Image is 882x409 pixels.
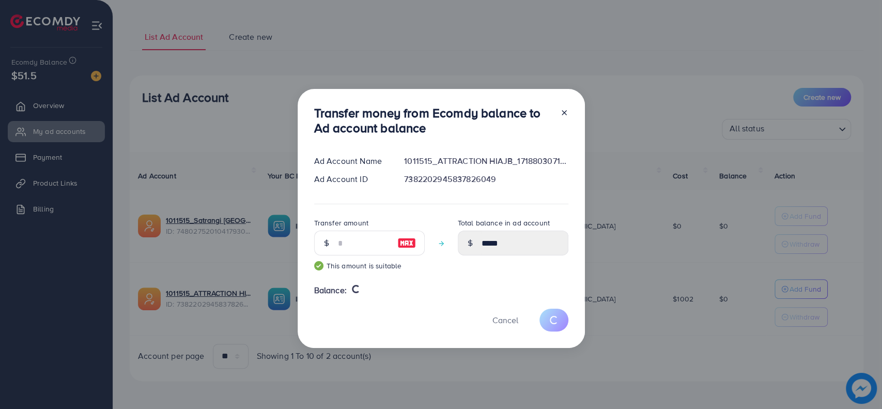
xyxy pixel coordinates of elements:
div: 1011515_ATTRACTION HIAJB_1718803071136 [396,155,576,167]
span: Balance: [314,284,347,296]
small: This amount is suitable [314,261,425,271]
label: Transfer amount [314,218,368,228]
div: Ad Account ID [306,173,396,185]
div: 7382202945837826049 [396,173,576,185]
h3: Transfer money from Ecomdy balance to Ad account balance [314,105,552,135]
div: Ad Account Name [306,155,396,167]
span: Cancel [492,314,518,326]
button: Cancel [479,309,531,331]
img: guide [314,261,323,270]
label: Total balance in ad account [458,218,550,228]
img: image [397,237,416,249]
